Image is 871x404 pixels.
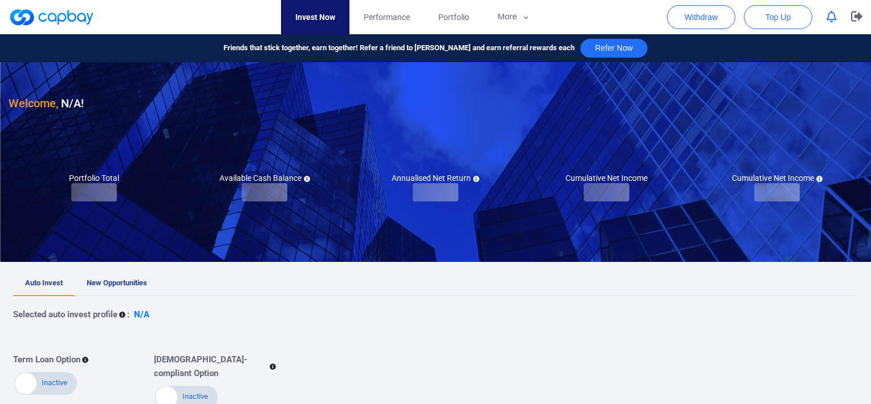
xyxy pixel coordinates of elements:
h5: Cumulative Net Income [565,173,648,183]
p: Selected auto invest profile [13,308,117,321]
span: Portfolio [438,11,469,23]
span: Auto Invest [25,278,63,287]
h5: Portfolio Total [69,173,119,183]
span: New Opportunities [87,278,147,287]
span: Welcome, [9,96,58,110]
h5: Annualised Net Return [392,173,479,183]
button: Top Up [744,5,812,29]
h5: Available Cash Balance [219,173,310,183]
p: Term Loan Option [13,353,80,366]
h3: N/A ! [9,94,84,112]
p: : [127,308,129,321]
span: Performance [364,11,410,23]
p: [DEMOGRAPHIC_DATA]-compliant Option [154,353,268,380]
button: Refer Now [580,39,648,58]
h5: Cumulative Net Income [732,173,823,183]
button: Withdraw [667,5,735,29]
span: Friends that stick together, earn together! Refer a friend to [PERSON_NAME] and earn referral rew... [223,42,575,54]
span: Top Up [766,11,791,23]
p: N/A [134,308,149,321]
